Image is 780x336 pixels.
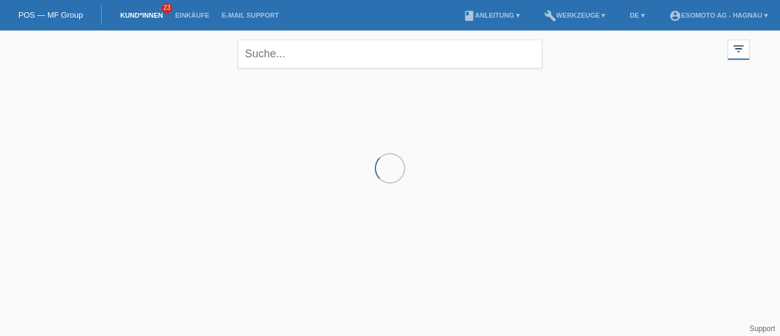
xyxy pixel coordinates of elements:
a: account_circleEsomoto AG - Hagnau ▾ [663,12,774,19]
a: Kund*innen [114,12,169,19]
i: book [463,10,475,22]
input: Suche... [238,40,542,68]
a: bookAnleitung ▾ [457,12,526,19]
i: build [544,10,556,22]
i: account_circle [669,10,681,22]
a: POS — MF Group [18,10,83,20]
a: buildWerkzeuge ▾ [538,12,612,19]
a: DE ▾ [623,12,650,19]
span: 23 [161,3,172,13]
a: E-Mail Support [216,12,285,19]
i: filter_list [732,42,745,55]
a: Support [750,324,775,333]
a: Einkäufe [169,12,215,19]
